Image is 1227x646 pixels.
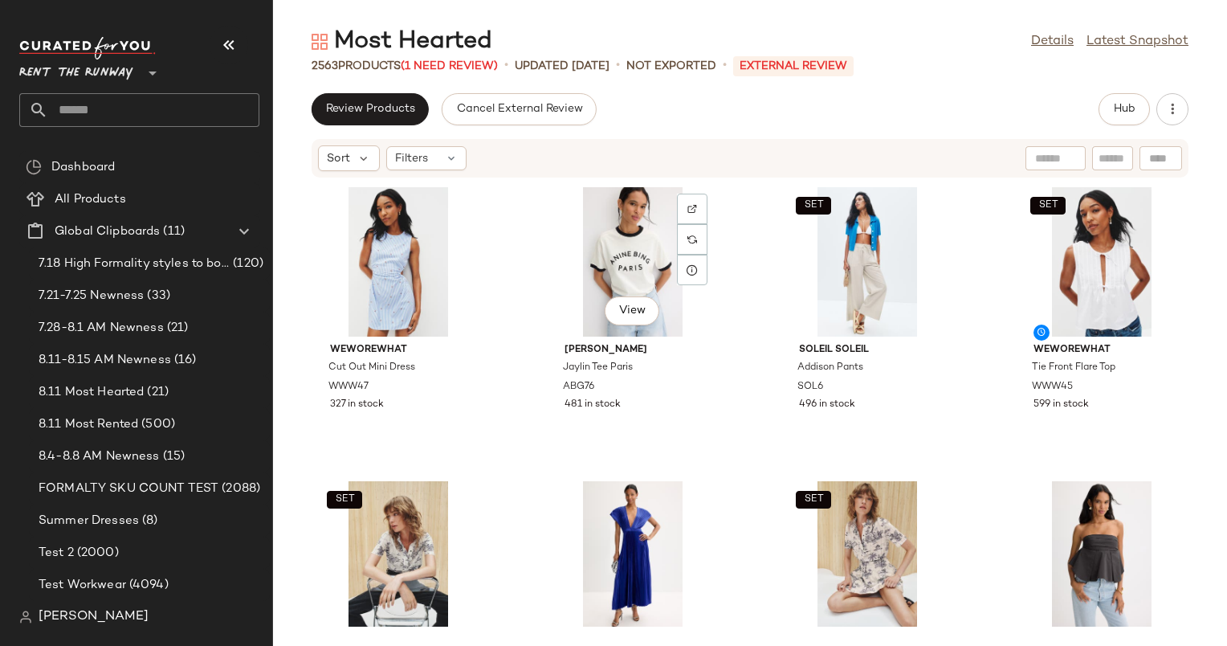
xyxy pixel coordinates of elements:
[1021,481,1183,631] img: ROM9.jpg
[563,380,594,395] span: ABG76
[312,93,429,125] button: Review Products
[687,204,697,214] img: svg%3e
[605,296,659,325] button: View
[797,380,823,395] span: SOL6
[442,93,596,125] button: Cancel External Review
[312,34,328,50] img: svg%3e
[1021,187,1183,337] img: WWW45.jpg
[39,287,144,305] span: 7.21-7.25 Newness
[51,158,115,177] span: Dashboard
[26,159,42,175] img: svg%3e
[230,255,263,273] span: (120)
[55,223,160,241] span: Global Clipboards
[144,383,169,402] span: (21)
[144,287,170,305] span: (33)
[563,361,633,375] span: Jaylin Tee Paris
[1037,200,1058,211] span: SET
[325,103,415,116] span: Review Products
[786,481,948,631] img: ZDV106.jpg
[733,56,854,76] p: External REVIEW
[327,150,350,167] span: Sort
[138,415,175,434] span: (500)
[723,56,727,76] span: •
[786,187,948,337] img: SOL6.jpg
[796,491,831,509] button: SET
[312,26,492,58] div: Most Hearted
[39,480,218,498] span: FORMALTY SKU COUNT TEST
[799,398,855,412] span: 496 in stock
[39,544,74,562] span: Test 2
[803,200,823,211] span: SET
[312,58,498,75] div: Products
[1086,32,1188,51] a: Latest Snapshot
[626,58,716,75] p: Not Exported
[312,60,338,72] span: 2563
[160,223,185,241] span: (11)
[39,415,138,434] span: 8.11 Most Rented
[317,187,479,337] img: WWW47.jpg
[1030,197,1066,215] button: SET
[39,351,171,370] span: 8.11-8.15 AM Newness
[796,197,831,215] button: SET
[39,448,160,466] span: 8.4-8.8 AM Newness
[317,481,479,631] img: ZDV105.jpg
[687,235,697,244] img: svg%3e
[330,398,384,412] span: 327 in stock
[327,491,362,509] button: SET
[139,512,157,530] span: (8)
[1033,343,1170,358] span: WEWOREWHAT
[797,361,863,375] span: Addison Pants
[39,512,139,530] span: Summer Dresses
[395,150,428,167] span: Filters
[1099,93,1150,125] button: Hub
[39,255,230,273] span: 7.18 High Formality styles to boost
[515,58,609,75] p: updated [DATE]
[39,383,144,402] span: 8.11 Most Hearted
[504,56,508,76] span: •
[1031,32,1074,51] a: Details
[616,56,620,76] span: •
[565,398,621,412] span: 481 in stock
[799,343,936,358] span: Soleil Soleil
[39,576,126,595] span: Test Workwear
[1032,361,1115,375] span: Tie Front Flare Top
[618,305,646,317] span: View
[565,343,701,358] span: [PERSON_NAME]
[330,343,467,358] span: WEWOREWHAT
[39,607,149,627] span: [PERSON_NAME]
[401,60,498,72] span: (1 Need Review)
[164,319,189,337] span: (21)
[171,351,197,370] span: (16)
[455,103,582,116] span: Cancel External Review
[1113,103,1135,116] span: Hub
[19,611,32,624] img: svg%3e
[334,494,354,505] span: SET
[803,494,823,505] span: SET
[552,187,714,337] img: ABG76.jpg
[328,380,369,395] span: WWW47
[19,55,133,84] span: Rent the Runway
[39,319,164,337] span: 7.28-8.1 AM Newness
[328,361,415,375] span: Cut Out Mini Dress
[19,37,156,59] img: cfy_white_logo.C9jOOHJF.svg
[1032,380,1073,395] span: WWW45
[1033,398,1089,412] span: 599 in stock
[552,481,714,631] img: LDE28.jpg
[126,576,169,595] span: (4094)
[55,190,126,209] span: All Products
[160,448,185,466] span: (15)
[218,480,260,498] span: (2088)
[74,544,119,562] span: (2000)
